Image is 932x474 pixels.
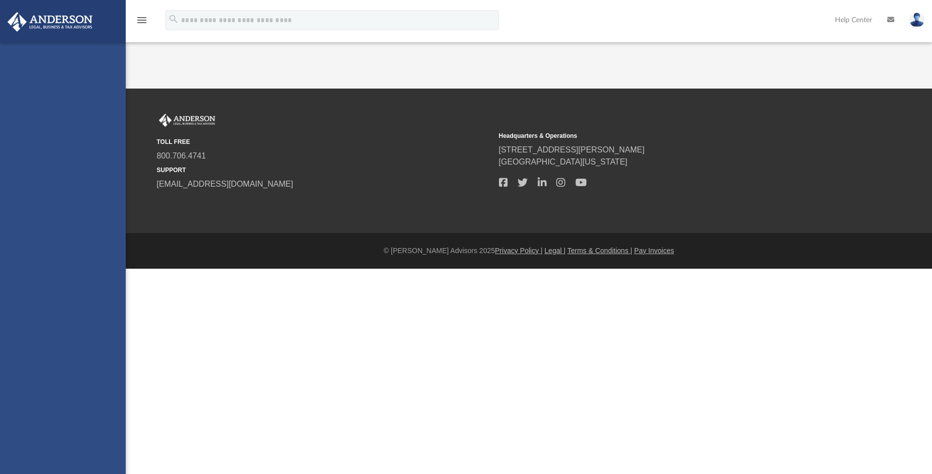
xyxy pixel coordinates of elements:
i: menu [136,14,148,26]
a: 800.706.4741 [157,151,206,160]
a: [EMAIL_ADDRESS][DOMAIN_NAME] [157,180,293,188]
img: User Pic [909,13,924,27]
a: Pay Invoices [634,247,674,255]
div: © [PERSON_NAME] Advisors 2025 [126,246,932,256]
a: Legal | [545,247,566,255]
img: Anderson Advisors Platinum Portal [157,114,217,127]
a: menu [136,19,148,26]
img: Anderson Advisors Platinum Portal [5,12,96,32]
small: TOLL FREE [157,137,492,146]
a: [STREET_ADDRESS][PERSON_NAME] [499,145,645,154]
a: Terms & Conditions | [567,247,632,255]
small: Headquarters & Operations [499,131,834,140]
i: search [168,14,179,25]
a: Privacy Policy | [495,247,543,255]
small: SUPPORT [157,166,492,175]
a: [GEOGRAPHIC_DATA][US_STATE] [499,157,628,166]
